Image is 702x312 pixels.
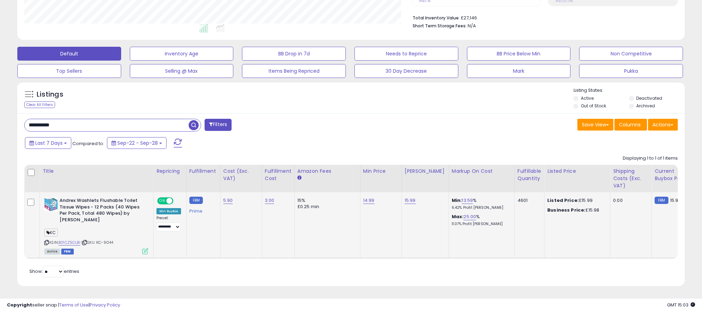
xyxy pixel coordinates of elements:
div: Amazon Fees [297,168,357,175]
button: Save View [577,119,613,131]
div: £0.25 min [297,204,355,210]
button: BB Drop in 7d [242,47,346,61]
div: 0.00 [613,197,646,204]
div: Fulfillment [189,168,217,175]
div: % [452,214,509,226]
a: 3.00 [265,197,274,204]
div: Preset: [156,216,181,231]
span: Columns [619,121,641,128]
div: Fulfillable Quantity [517,168,541,182]
small: Amazon Fees. [297,175,301,181]
th: The percentage added to the cost of goods (COGS) that forms the calculator for Min & Max prices. [449,165,514,192]
button: Needs to Reprice [354,47,458,61]
b: Business Price: [547,207,585,213]
button: Top Sellers [17,64,121,78]
span: Show: entries [29,268,79,275]
p: 11.07% Profit [PERSON_NAME] [452,222,509,226]
div: Prime [189,206,215,214]
div: Listed Price [547,168,607,175]
a: 5.90 [223,197,233,204]
div: Repricing [156,168,183,175]
span: Sep-22 - Sep-28 [117,140,158,146]
button: Selling @ Max [130,64,234,78]
button: Default [17,47,121,61]
div: Shipping Costs (Exc. VAT) [613,168,649,189]
button: Filters [205,119,232,131]
div: Current Buybox Price [655,168,690,182]
li: £27,146 [413,13,673,21]
button: Inventory Age [130,47,234,61]
b: Total Inventory Value: [413,15,460,21]
button: Mark [467,64,571,78]
span: FBM [61,249,74,255]
span: 15.99 [670,197,681,204]
button: Sep-22 - Sep-28 [107,137,166,149]
button: Columns [614,119,647,131]
a: 13.59 [462,197,473,204]
a: 15.99 [405,197,416,204]
img: 515BHo2N52L._SL40_.jpg [44,197,58,211]
b: Min: [452,197,462,204]
span: Compared to: [72,140,104,147]
a: Terms of Use [59,302,89,308]
div: ASIN: [44,197,148,253]
div: Markup on Cost [452,168,512,175]
a: 14.99 [363,197,375,204]
div: Fulfillment Cost [265,168,291,182]
span: N/A [468,23,476,29]
h5: Listings [37,90,63,99]
button: Non Competitive [579,47,683,61]
div: Displaying 1 to 1 of 1 items [623,155,678,162]
div: 4601 [517,197,539,204]
span: 2025-10-6 15:03 GMT [667,302,695,308]
span: | SKU: KC-9044 [81,240,113,245]
button: Last 7 Days [25,137,71,149]
span: OFF [172,198,183,204]
button: Actions [648,119,678,131]
small: FBM [189,197,203,204]
label: Out of Stock [581,103,606,109]
button: Pukka [579,64,683,78]
b: Short Term Storage Fees: [413,23,467,29]
button: 30 Day Decrease [354,64,458,78]
div: % [452,197,509,210]
div: £15.99 [547,197,605,204]
b: Andrex Washlets Flushable Toilet Tissue Wipes - 12 Packs (40 Wipes Per Pack, Total 480 Wipes) by ... [60,197,144,225]
p: Listing States: [574,87,684,94]
div: Title [43,168,151,175]
p: 6.42% Profit [PERSON_NAME] [452,205,509,210]
span: Last 7 Days [35,140,63,146]
strong: Copyright [7,302,32,308]
div: seller snap | | [7,302,120,309]
small: FBM [655,197,668,204]
b: Max: [452,213,464,220]
button: BB Price Below Min [467,47,571,61]
span: ON [158,198,166,204]
span: All listings currently available for purchase on Amazon [44,249,60,255]
label: Archived [636,103,655,109]
label: Deactivated [636,95,662,101]
b: Listed Price: [547,197,579,204]
div: Clear All Filters [24,101,55,108]
a: B01CZ5CLBI [58,240,80,246]
span: KC [44,229,58,237]
div: Cost (Exc. VAT) [223,168,259,182]
label: Active [581,95,594,101]
button: Items Being Repriced [242,64,346,78]
div: 15% [297,197,355,204]
div: [PERSON_NAME] [405,168,446,175]
div: Win BuyBox [156,208,181,214]
div: Min Price [363,168,399,175]
a: Privacy Policy [90,302,120,308]
a: 25.00 [463,213,476,220]
div: £15.98 [547,207,605,213]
